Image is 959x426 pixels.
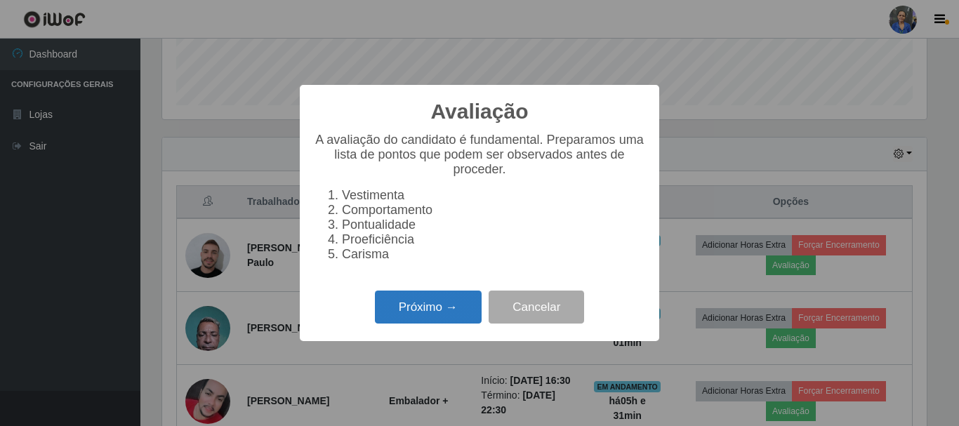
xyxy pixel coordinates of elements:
button: Próximo → [375,291,482,324]
h2: Avaliação [431,99,529,124]
li: Vestimenta [342,188,645,203]
p: A avaliação do candidato é fundamental. Preparamos uma lista de pontos que podem ser observados a... [314,133,645,177]
li: Comportamento [342,203,645,218]
li: Proeficiência [342,232,645,247]
li: Pontualidade [342,218,645,232]
li: Carisma [342,247,645,262]
button: Cancelar [489,291,584,324]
